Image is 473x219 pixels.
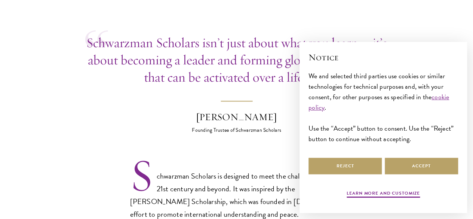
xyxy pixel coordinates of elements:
button: Reject [308,158,382,174]
h2: Notice [308,51,458,64]
a: cookie policy [308,92,449,112]
div: [PERSON_NAME] [171,110,302,124]
button: Accept [385,158,458,174]
p: Schwarzman Scholars isn’t just about what you learn – it’s about becoming a leader and forming gl... [85,34,388,86]
button: Learn more and customize [347,190,420,199]
div: We and selected third parties use cookies or similar technologies for technical purposes and, wit... [308,71,458,145]
div: Founding Trustee of Schwarzman Scholars [171,127,302,134]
